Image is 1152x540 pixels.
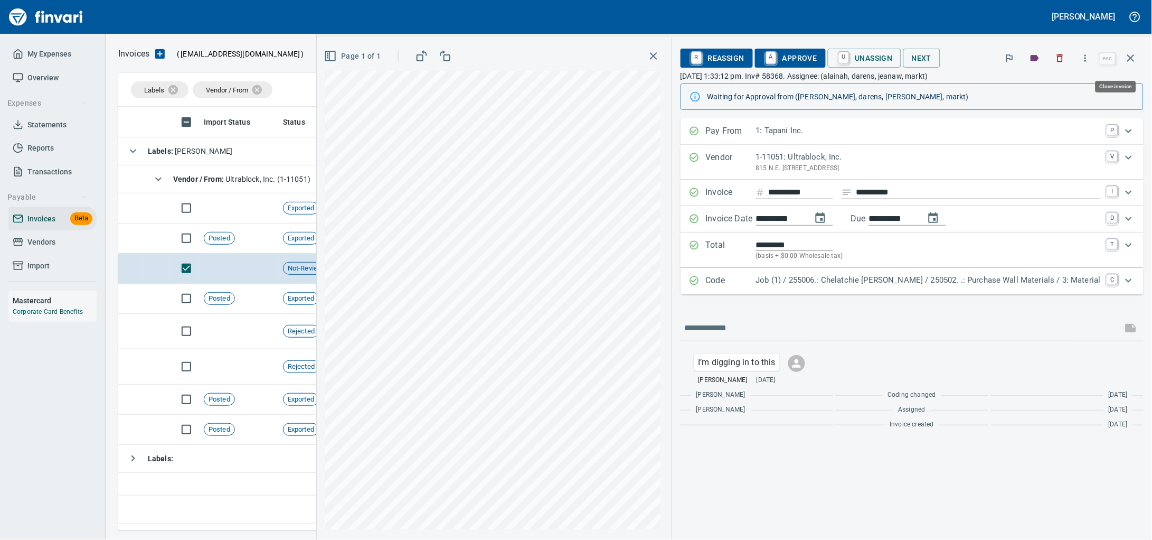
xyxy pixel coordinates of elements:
[681,206,1144,232] div: Expand
[3,94,91,113] button: Expenses
[284,362,319,372] span: Rejected
[3,188,91,207] button: Payable
[204,294,234,304] span: Posted
[756,186,764,199] svg: Invoice number
[1049,46,1072,70] button: Discard
[148,147,175,155] strong: Labels :
[766,52,776,63] a: A
[27,236,55,249] span: Vendors
[204,116,250,128] span: Import Status
[148,147,232,155] span: [PERSON_NAME]
[1107,186,1118,197] a: I
[8,160,97,184] a: Transactions
[921,206,946,231] button: change due date
[13,295,97,306] h6: Mastercard
[149,48,171,60] button: Upload an Invoice
[681,180,1144,206] div: Expand
[284,203,318,213] span: Exported
[707,87,1135,106] div: Waiting for Approval from ([PERSON_NAME], darens, [PERSON_NAME], markt)
[27,48,71,61] span: My Expenses
[706,125,756,138] p: Pay From
[283,116,305,128] span: Status
[890,420,934,430] span: Invoice created
[842,187,852,198] svg: Invoice description
[7,191,87,204] span: Payable
[899,405,926,415] span: Assigned
[706,239,756,262] p: Total
[27,71,59,85] span: Overview
[696,390,745,401] span: [PERSON_NAME]
[206,86,248,94] span: Vendor / From
[27,118,67,132] span: Statements
[839,52,849,63] a: U
[1074,46,1097,70] button: More
[284,327,319,337] span: Rejected
[903,49,940,68] button: Next
[851,212,901,225] p: Due
[1109,420,1128,430] span: [DATE]
[1118,315,1144,341] span: This records your message into the invoice and notifies anyone mentioned
[283,116,319,128] span: Status
[8,136,97,160] a: Reports
[696,405,745,415] span: [PERSON_NAME]
[681,268,1144,294] div: Expand
[1052,11,1116,22] h5: [PERSON_NAME]
[888,390,936,401] span: Coding changed
[698,356,776,369] p: I’m digging in to this
[756,163,1101,174] p: 815 N.E. [STREET_ADDRESS]
[284,294,318,304] span: Exported
[8,66,97,90] a: Overview
[326,50,381,63] span: Page 1 of 1
[1109,405,1128,415] span: [DATE]
[8,42,97,66] a: My Expenses
[681,232,1144,268] div: Expand
[204,116,264,128] span: Import Status
[118,48,149,60] nav: breadcrumb
[706,151,756,173] p: Vendor
[8,207,97,231] a: InvoicesBeta
[6,4,86,30] img: Finvari
[698,375,748,386] span: [PERSON_NAME]
[204,425,234,435] span: Posted
[180,49,301,59] span: [EMAIL_ADDRESS][DOMAIN_NAME]
[148,454,173,463] strong: Labels :
[8,230,97,254] a: Vendors
[8,113,97,137] a: Statements
[204,234,234,244] span: Posted
[322,46,385,66] button: Page 1 of 1
[144,86,164,94] span: Labels
[1107,274,1118,285] a: C
[284,234,318,244] span: Exported
[131,81,188,98] div: Labels
[689,49,744,67] span: Reassign
[1109,390,1128,401] span: [DATE]
[763,49,817,67] span: Approve
[193,81,272,98] div: Vendor / From
[998,46,1021,70] button: Flag
[694,354,780,371] div: Click for options
[284,264,335,274] span: Not-Reviewed
[756,125,1101,137] p: 1: Tapani Inc.
[681,118,1144,145] div: Expand
[7,97,87,110] span: Expenses
[706,186,756,200] p: Invoice
[118,48,149,60] p: Invoices
[755,49,826,68] button: AApprove
[681,71,1144,81] p: [DATE] 1:33:12 pm. Inv# 58368. Assignee: (alainah, darens, jeanaw, markt)
[204,395,234,405] span: Posted
[171,49,304,59] p: ( )
[27,259,50,273] span: Import
[681,49,753,68] button: RReassign
[13,308,83,315] a: Corporate Card Benefits
[27,165,72,179] span: Transactions
[8,254,97,278] a: Import
[284,395,318,405] span: Exported
[692,52,702,63] a: R
[1100,53,1116,64] a: esc
[1050,8,1118,25] button: [PERSON_NAME]
[27,212,55,226] span: Invoices
[1107,125,1118,135] a: P
[828,49,901,68] button: UUnassign
[173,175,225,183] strong: Vendor / From :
